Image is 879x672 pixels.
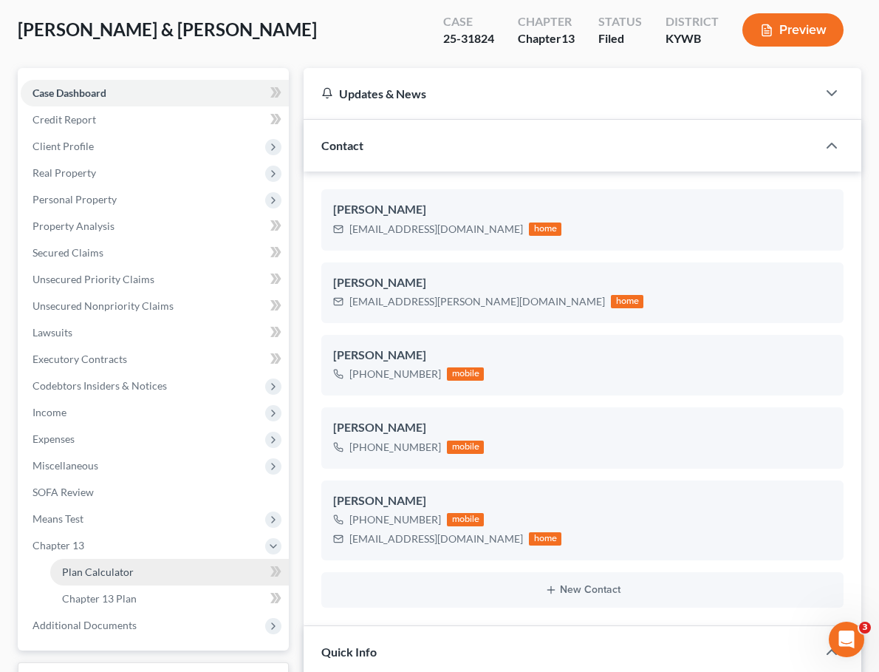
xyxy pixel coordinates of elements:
[21,106,289,133] a: Credit Report
[529,223,561,236] div: home
[829,622,864,657] iframe: Intercom live chat
[33,406,66,418] span: Income
[598,30,642,47] div: Filed
[33,166,96,179] span: Real Property
[333,584,832,596] button: New Contact
[33,539,84,551] span: Chapter 13
[321,138,363,152] span: Contact
[18,18,317,40] span: [PERSON_NAME] & [PERSON_NAME]
[349,367,441,381] div: [PHONE_NUMBER]
[443,13,494,30] div: Case
[50,559,289,586] a: Plan Calculator
[33,619,137,631] span: Additional Documents
[21,213,289,240] a: Property Analysis
[349,222,523,237] div: [EMAIL_ADDRESS][DOMAIN_NAME]
[349,440,441,455] div: [PHONE_NUMBER]
[859,622,871,634] span: 3
[349,532,523,546] div: [EMAIL_ADDRESS][DOMAIN_NAME]
[33,432,75,445] span: Expenses
[21,479,289,506] a: SOFA Review
[33,246,103,259] span: Secured Claims
[21,80,289,106] a: Case Dashboard
[349,294,605,309] div: [EMAIL_ADDRESS][PERSON_NAME][DOMAIN_NAME]
[349,512,441,527] div: [PHONE_NUMBER]
[443,30,494,47] div: 25-31824
[447,513,484,526] div: mobile
[742,13,844,47] button: Preview
[33,353,127,365] span: Executory Contracts
[333,347,832,364] div: [PERSON_NAME]
[333,492,832,510] div: [PERSON_NAME]
[62,566,134,578] span: Plan Calculator
[33,273,154,285] span: Unsecured Priority Claims
[561,31,575,45] span: 13
[33,193,117,206] span: Personal Property
[598,13,642,30] div: Status
[518,30,575,47] div: Chapter
[447,441,484,454] div: mobile
[518,13,575,30] div: Chapter
[333,201,832,219] div: [PERSON_NAME]
[33,512,83,525] span: Means Test
[21,240,289,266] a: Secured Claims
[666,30,719,47] div: KYWB
[33,379,167,392] span: Codebtors Insiders & Notices
[321,86,799,101] div: Updates & News
[21,266,289,293] a: Unsecured Priority Claims
[333,419,832,437] div: [PERSON_NAME]
[529,532,561,546] div: home
[33,140,94,152] span: Client Profile
[62,592,137,605] span: Chapter 13 Plan
[21,346,289,373] a: Executory Contracts
[33,326,72,339] span: Lawsuits
[333,274,832,292] div: [PERSON_NAME]
[33,299,174,312] span: Unsecured Nonpriority Claims
[33,459,98,472] span: Miscellaneous
[666,13,719,30] div: District
[33,486,94,498] span: SOFA Review
[21,293,289,319] a: Unsecured Nonpriority Claims
[50,586,289,612] a: Chapter 13 Plan
[33,113,96,126] span: Credit Report
[21,319,289,346] a: Lawsuits
[611,295,643,308] div: home
[33,86,106,99] span: Case Dashboard
[33,220,114,232] span: Property Analysis
[321,645,377,659] span: Quick Info
[447,367,484,381] div: mobile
